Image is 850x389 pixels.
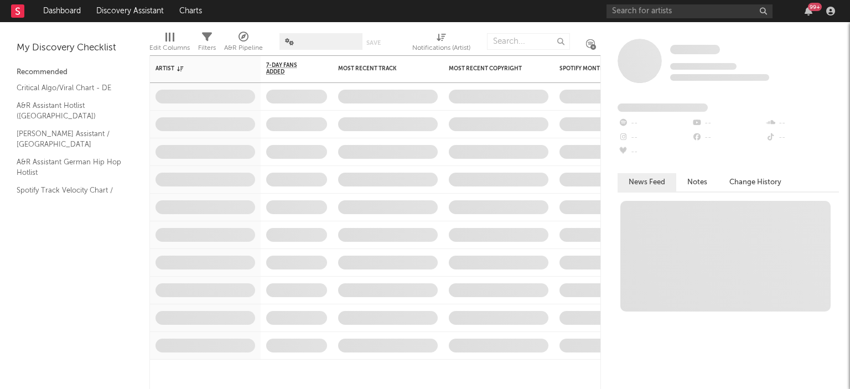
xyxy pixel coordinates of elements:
button: Notes [676,173,718,191]
div: -- [691,131,765,145]
button: Filter by Artist [244,63,255,74]
div: -- [765,131,839,145]
div: Most Recent Track [338,65,421,72]
div: Edit Columns [149,42,190,55]
a: A&R Assistant Hotlist ([GEOGRAPHIC_DATA]) [17,100,122,122]
span: Some Artist [670,45,720,54]
div: Edit Columns [149,28,190,60]
input: Search... [487,33,570,50]
div: -- [618,116,691,131]
div: A&R Pipeline [224,42,263,55]
span: 7-Day Fans Added [266,62,310,75]
span: 0 fans last week [670,74,769,81]
span: Tracking Since: [DATE] [670,63,737,70]
button: Filter by Most Recent Track [427,63,438,74]
div: -- [765,116,839,131]
button: Filter by Most Recent Copyright [537,63,548,74]
button: Filter by 7-Day Fans Added [316,63,327,74]
input: Search for artists [607,4,773,18]
div: Most Recent Copyright [449,65,532,72]
a: Spotify Track Velocity Chart / DE [17,184,122,207]
div: -- [618,145,691,159]
a: [PERSON_NAME] Assistant / [GEOGRAPHIC_DATA] [17,128,122,151]
button: News Feed [618,173,676,191]
div: A&R Pipeline [224,28,263,60]
div: Notifications (Artist) [412,42,470,55]
button: 99+ [805,7,812,15]
div: My Discovery Checklist [17,42,133,55]
span: Fans Added by Platform [618,103,708,112]
button: Save [366,40,381,46]
div: Notifications (Artist) [412,28,470,60]
a: Critical Algo/Viral Chart - DE [17,82,122,94]
div: Recommended [17,66,133,79]
div: 99 + [808,3,822,11]
div: -- [691,116,765,131]
div: Spotify Monthly Listeners [559,65,642,72]
div: -- [618,131,691,145]
a: A&R Assistant German Hip Hop Hotlist [17,156,122,179]
div: Filters [198,42,216,55]
button: Change History [718,173,792,191]
a: Some Artist [670,44,720,55]
div: Artist [156,65,239,72]
div: Filters [198,28,216,60]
